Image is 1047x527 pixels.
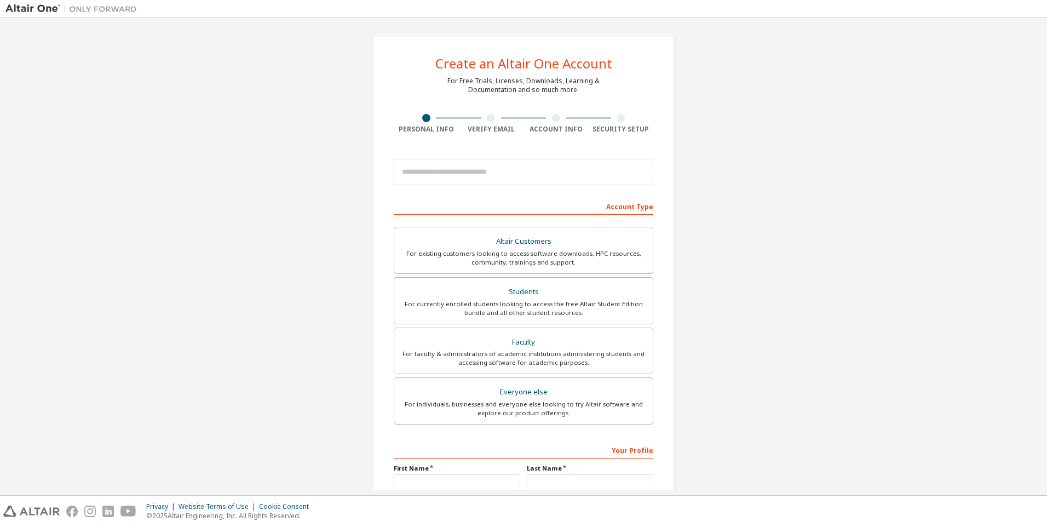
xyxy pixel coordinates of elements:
div: Your Profile [394,441,653,459]
div: Account Type [394,197,653,215]
div: Altair Customers [401,234,646,249]
div: For currently enrolled students looking to access the free Altair Student Edition bundle and all ... [401,300,646,317]
img: linkedin.svg [102,506,114,517]
div: Students [401,284,646,300]
img: instagram.svg [84,506,96,517]
p: © 2025 Altair Engineering, Inc. All Rights Reserved. [146,511,315,520]
label: Last Name [527,464,653,473]
img: Altair One [5,3,142,14]
div: For faculty & administrators of academic institutions administering students and accessing softwa... [401,350,646,367]
img: youtube.svg [120,506,136,517]
div: Website Terms of Use [179,502,259,511]
img: facebook.svg [66,506,78,517]
div: Account Info [523,125,589,134]
div: Faculty [401,335,646,350]
div: Privacy [146,502,179,511]
div: Personal Info [394,125,459,134]
div: Security Setup [589,125,654,134]
div: Everyone else [401,385,646,400]
div: Cookie Consent [259,502,315,511]
label: First Name [394,464,520,473]
img: altair_logo.svg [3,506,60,517]
div: For individuals, businesses and everyone else looking to try Altair software and explore our prod... [401,400,646,417]
div: For Free Trials, Licenses, Downloads, Learning & Documentation and so much more. [447,77,600,94]
div: Create an Altair One Account [435,57,612,70]
div: For existing customers looking to access software downloads, HPC resources, community, trainings ... [401,249,646,267]
div: Verify Email [459,125,524,134]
